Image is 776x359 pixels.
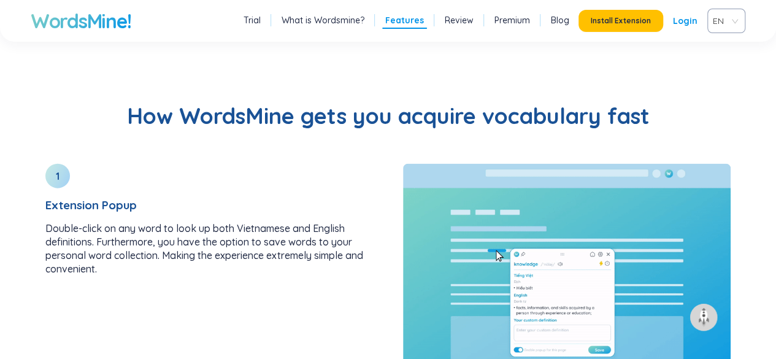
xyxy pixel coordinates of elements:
[45,164,70,188] div: 1
[45,222,374,276] p: Double-click on any word to look up both Vietnamese and English definitions. Furthermore, you hav...
[45,198,374,212] h3: Extension Popup
[445,14,474,26] a: Review
[551,14,569,26] a: Blog
[694,307,713,327] img: to top
[31,101,745,131] h2: How WordsMine gets you acquire vocabulary fast
[31,9,131,33] a: WordsMine!
[494,14,530,26] a: Premium
[591,16,651,26] span: Install Extension
[282,14,364,26] a: What is Wordsmine?
[244,14,261,26] a: Trial
[713,12,735,30] span: VIE
[578,10,663,32] button: Install Extension
[673,10,697,32] a: Login
[385,14,424,26] a: Features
